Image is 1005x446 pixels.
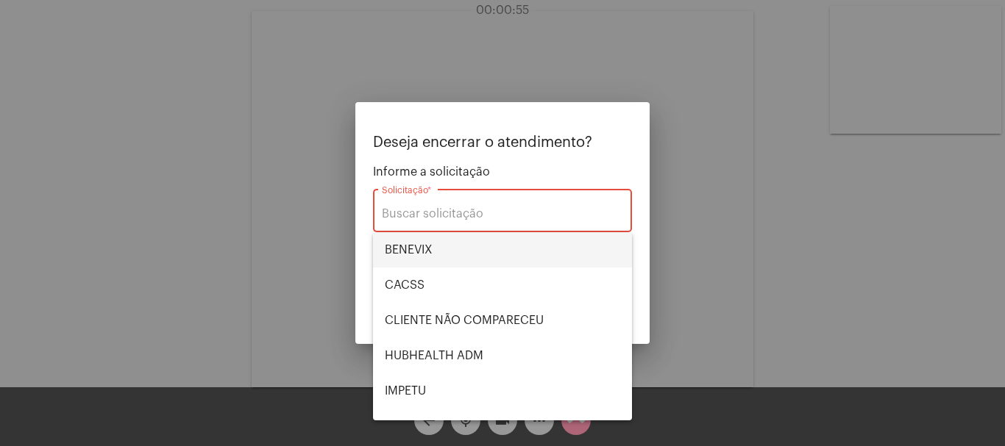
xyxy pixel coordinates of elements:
p: Deseja encerrar o atendimento? [373,134,632,151]
span: CACSS [385,267,620,303]
span: Informe a solicitação [373,165,632,179]
span: IMPETU [385,373,620,409]
input: Buscar solicitação [382,207,623,220]
span: BENEVIX [385,232,620,267]
span: MAXIMED [385,409,620,444]
span: CLIENTE NÃO COMPARECEU [385,303,620,338]
span: HUBHEALTH ADM [385,338,620,373]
